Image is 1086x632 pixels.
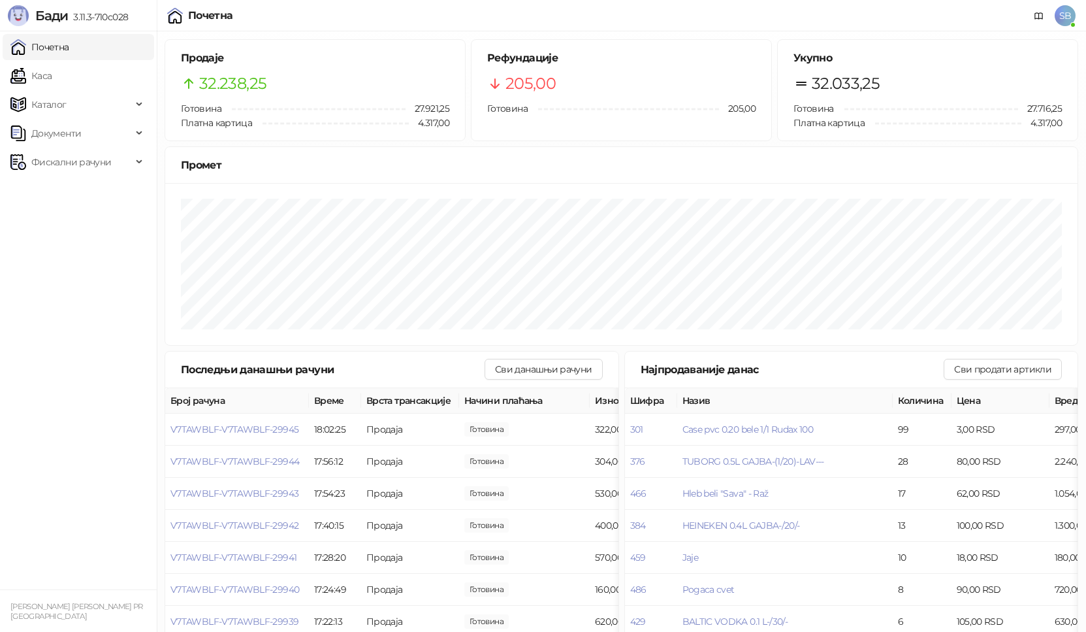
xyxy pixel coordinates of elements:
td: Продаја [361,510,459,542]
small: [PERSON_NAME] [PERSON_NAME] PR [GEOGRAPHIC_DATA] [10,602,143,621]
button: 429 [630,616,646,627]
td: 160,00 RSD [590,574,688,606]
td: 80,00 RSD [951,446,1049,478]
span: 304,00 [464,454,509,469]
td: 18,00 RSD [951,542,1049,574]
td: 17:54:23 [309,478,361,510]
button: Сви продати артикли [944,359,1062,380]
td: 8 [893,574,951,606]
span: Фискални рачуни [31,149,111,175]
img: Logo [8,5,29,26]
span: Готовина [793,103,834,114]
td: 322,00 RSD [590,414,688,446]
span: Каталог [31,91,67,118]
th: Количина [893,388,951,414]
td: 304,00 RSD [590,446,688,478]
span: 32.033,25 [812,71,880,96]
button: Hleb beli "Sava" - Raž [682,488,769,499]
button: 466 [630,488,647,499]
button: V7TAWBLF-V7TAWBLF-29945 [170,424,298,435]
th: Време [309,388,361,414]
td: Продаја [361,478,459,510]
td: 17 [893,478,951,510]
td: 100,00 RSD [951,510,1049,542]
span: 27.716,25 [1018,101,1062,116]
span: Бади [35,8,68,24]
td: 10 [893,542,951,574]
td: 90,00 RSD [951,574,1049,606]
td: 28 [893,446,951,478]
span: 530,00 [464,486,509,501]
span: 322,00 [464,422,509,437]
button: BALTIC VODKA 0.1 L-/30/- [682,616,788,627]
div: Најпродаваније данас [641,361,944,378]
button: 301 [630,424,643,435]
span: 570,00 [464,550,509,565]
td: 99 [893,414,951,446]
button: V7TAWBLF-V7TAWBLF-29941 [170,552,296,563]
td: 3,00 RSD [951,414,1049,446]
button: Case pvc 0.20 bele 1/1 Rudax 100 [682,424,814,435]
td: 570,00 RSD [590,542,688,574]
span: 4.317,00 [1021,116,1062,130]
td: Продаја [361,414,459,446]
th: Начини плаћања [459,388,590,414]
button: Сви данашњи рачуни [485,359,602,380]
div: Последњи данашњи рачуни [181,361,485,378]
span: 3.11.3-710c028 [68,11,128,23]
span: Готовина [181,103,221,114]
span: 160,00 [464,582,509,597]
button: 486 [630,584,647,595]
td: Продаја [361,574,459,606]
span: V7TAWBLF-V7TAWBLF-29944 [170,456,299,467]
button: Jaje [682,552,698,563]
a: Каса [10,63,52,89]
button: V7TAWBLF-V7TAWBLF-29943 [170,488,298,499]
button: HEINEKEN 0.4L GAJBA-/20/- [682,520,800,531]
th: Назив [677,388,893,414]
span: V7TAWBLF-V7TAWBLF-29940 [170,584,299,595]
button: V7TAWBLF-V7TAWBLF-29939 [170,616,298,627]
button: Pogaca cvet [682,584,735,595]
span: 620,00 [464,614,509,629]
span: Платна картица [181,117,252,129]
h5: Укупно [793,50,1062,66]
th: Износ [590,388,688,414]
span: 205,00 [505,71,556,96]
th: Цена [951,388,1049,414]
td: 18:02:25 [309,414,361,446]
span: 32.238,25 [199,71,266,96]
td: 17:56:12 [309,446,361,478]
button: 376 [630,456,645,467]
th: Број рачуна [165,388,309,414]
span: 27.921,25 [406,101,449,116]
td: 13 [893,510,951,542]
td: Продаја [361,446,459,478]
td: 17:40:15 [309,510,361,542]
td: 400,00 RSD [590,510,688,542]
button: 384 [630,520,646,531]
th: Шифра [625,388,677,414]
span: Готовина [487,103,528,114]
a: Почетна [10,34,69,60]
td: 530,00 RSD [590,478,688,510]
button: TUBORG 0.5L GAJBA-(1/20)-LAV--- [682,456,824,467]
h5: Продаје [181,50,449,66]
div: Почетна [188,10,233,21]
button: 459 [630,552,646,563]
span: 400,00 [464,518,509,533]
td: Продаја [361,542,459,574]
td: 62,00 RSD [951,478,1049,510]
span: SB [1055,5,1076,26]
button: V7TAWBLF-V7TAWBLF-29942 [170,520,298,531]
a: Документација [1029,5,1049,26]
